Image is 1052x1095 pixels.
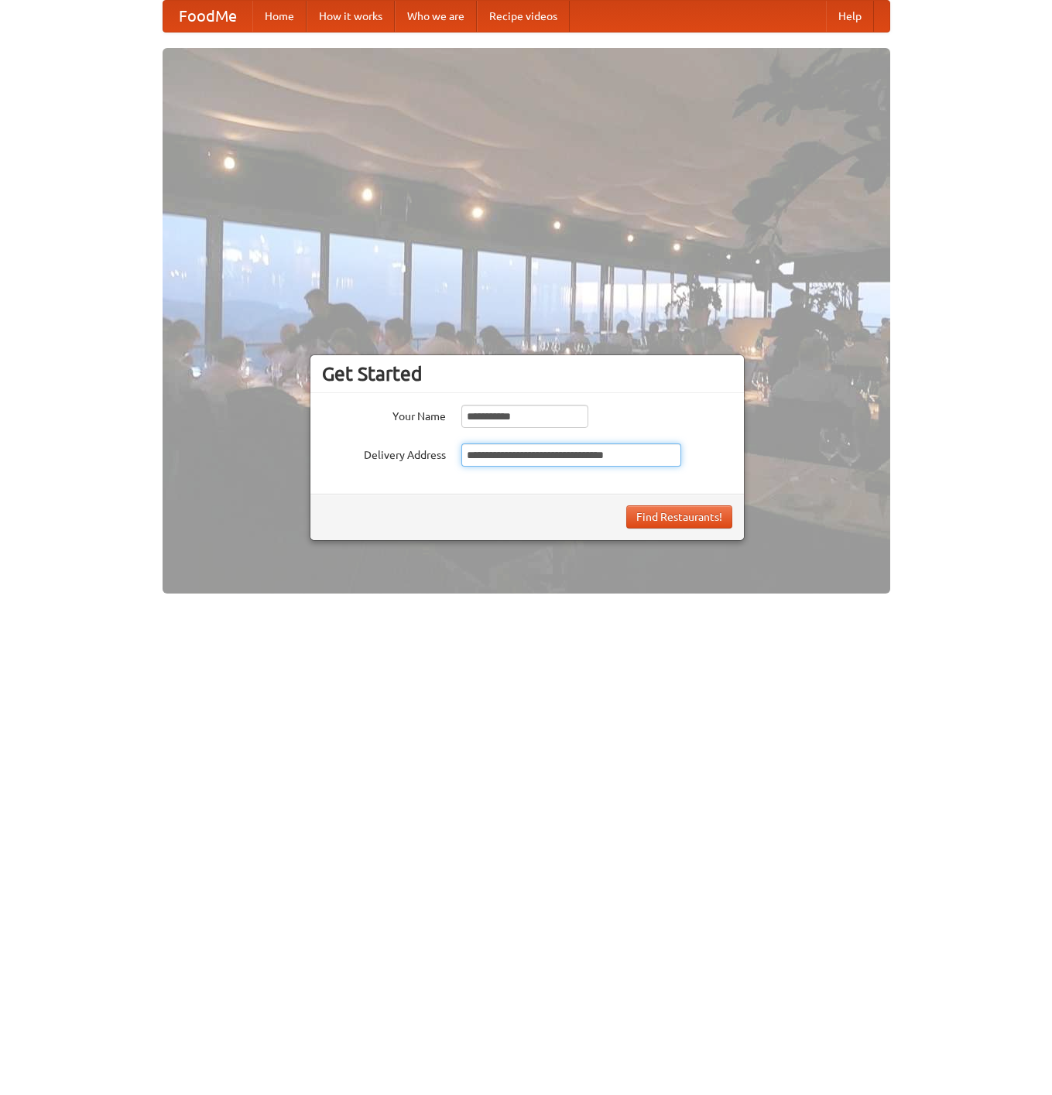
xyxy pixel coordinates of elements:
a: Who we are [395,1,477,32]
a: How it works [307,1,395,32]
button: Find Restaurants! [626,505,732,529]
h3: Get Started [322,362,732,385]
a: Home [252,1,307,32]
a: FoodMe [163,1,252,32]
a: Help [826,1,874,32]
a: Recipe videos [477,1,570,32]
label: Delivery Address [322,443,446,463]
label: Your Name [322,405,446,424]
